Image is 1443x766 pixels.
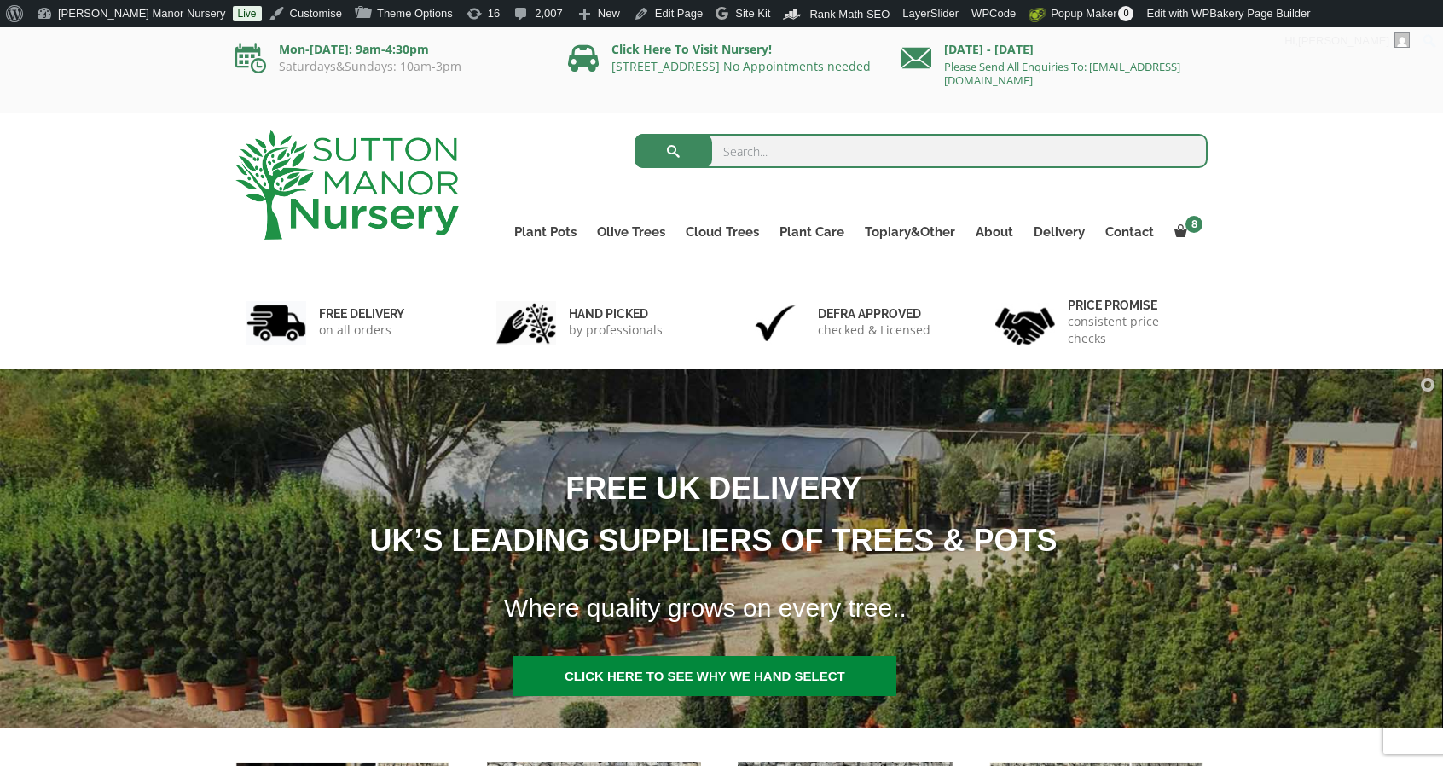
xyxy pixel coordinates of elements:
[1185,216,1202,233] span: 8
[995,297,1055,349] img: 4.jpg
[818,322,930,339] p: checked & Licensed
[944,59,1180,88] a: Please Send All Enquiries To: [EMAIL_ADDRESS][DOMAIN_NAME]
[1278,27,1417,55] a: Hi,
[769,220,855,244] a: Plant Care
[855,220,965,244] a: Topiary&Other
[235,39,542,60] p: Mon-[DATE]: 9am-4:30pm
[1068,313,1197,347] p: consistent price checks
[611,58,871,74] a: [STREET_ADDRESS] No Appointments needed
[611,41,772,57] a: Click Here To Visit Nursery!
[901,39,1208,60] p: [DATE] - [DATE]
[1164,220,1208,244] a: 8
[1298,34,1389,47] span: [PERSON_NAME]
[569,306,663,322] h6: hand picked
[235,60,542,73] p: Saturdays&Sundays: 10am-3pm
[319,306,404,322] h6: FREE DELIVERY
[1023,220,1095,244] a: Delivery
[319,322,404,339] p: on all orders
[809,8,890,20] span: Rank Math SEO
[569,322,663,339] p: by professionals
[483,583,1321,634] h1: Where quality grows on every tree..
[675,220,769,244] a: Cloud Trees
[965,220,1023,244] a: About
[1095,220,1164,244] a: Contact
[1068,298,1197,313] h6: Price promise
[246,301,306,345] img: 1.jpg
[504,220,587,244] a: Plant Pots
[233,6,262,21] a: Live
[818,306,930,322] h6: Defra approved
[1118,6,1133,21] span: 0
[496,301,556,345] img: 2.jpg
[86,462,1319,566] h1: FREE UK DELIVERY UK’S LEADING SUPPLIERS OF TREES & POTS
[635,134,1208,168] input: Search...
[587,220,675,244] a: Olive Trees
[745,301,805,345] img: 3.jpg
[735,7,770,20] span: Site Kit
[235,130,459,240] img: logo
